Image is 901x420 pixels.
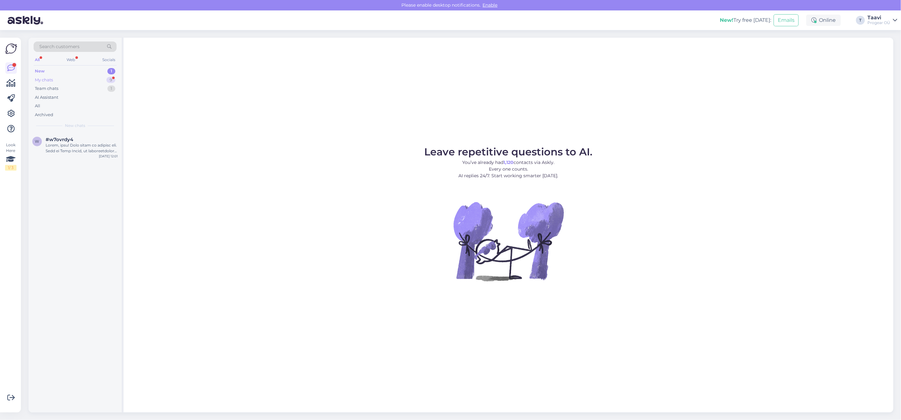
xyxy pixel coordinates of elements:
div: 1 / 3 [5,165,16,171]
div: 1 [107,85,115,92]
button: Emails [774,14,799,26]
div: T [856,16,865,25]
b: 1,120 [504,160,514,165]
div: Progear OÜ [867,20,890,25]
div: Socials [101,56,117,64]
div: New [35,68,45,74]
b: New! [720,17,733,23]
span: Search customers [39,43,80,50]
div: Try free [DATE]: [720,16,771,24]
div: AI Assistant [35,94,58,101]
span: w [35,139,39,144]
div: All [35,103,40,109]
div: Web [66,56,77,64]
div: Archived [35,112,53,118]
div: My chats [35,77,53,83]
div: 9 [106,77,115,83]
p: You’ve already had contacts via Askly. Every one counts. AI replies 24/7. Start working smarter [... [425,159,593,179]
div: 1 [107,68,115,74]
span: #w7ovrdy4 [46,137,73,142]
div: Team chats [35,85,58,92]
div: Look Here [5,142,16,171]
span: Leave repetitive questions to AI. [425,146,593,158]
img: No Chat active [451,184,566,298]
div: Lorem, ipsu! Dolo sitam co adipisc eli. Sedd ei Temp Incid, ut laboreetdolor magna aliquae. Adm v... [46,142,118,154]
div: Online [806,15,841,26]
img: Askly Logo [5,43,17,55]
span: Enable [481,2,500,8]
a: TaaviProgear OÜ [867,15,897,25]
div: [DATE] 12:01 [99,154,118,159]
span: New chats [65,123,85,129]
div: All [34,56,41,64]
div: Taavi [867,15,890,20]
